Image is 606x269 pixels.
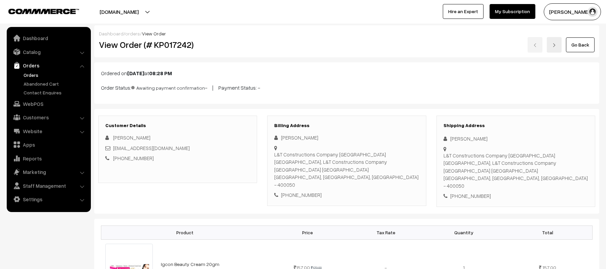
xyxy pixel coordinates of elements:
div: [PERSON_NAME] [274,134,419,142]
span: Awaiting payment confirmation [131,83,205,91]
div: [PERSON_NAME] [443,135,588,143]
span: View Order [142,31,166,36]
a: Hire an Expert [443,4,484,19]
span: [PERSON_NAME] [113,134,150,141]
a: Dashboard [8,32,88,44]
th: Total [503,226,592,239]
img: COMMMERCE [8,9,79,14]
a: Marketing [8,166,88,178]
a: COMMMERCE [8,7,67,15]
h3: Customer Details [105,123,250,128]
a: Apps [8,139,88,151]
th: Tax Rate [347,226,425,239]
a: Orders [22,71,88,79]
th: Product [101,226,269,239]
th: Price [269,226,347,239]
a: Staff Management [8,180,88,192]
a: [PHONE_NUMBER] [113,155,154,161]
a: [EMAIL_ADDRESS][DOMAIN_NAME] [113,145,190,151]
div: L&T Constructions Company [GEOGRAPHIC_DATA] [GEOGRAPHIC_DATA], L&T Constructions Company [GEOGRAP... [274,151,419,189]
button: [PERSON_NAME] [544,3,601,20]
img: user [587,7,598,17]
img: right-arrow.png [552,43,556,47]
a: Reports [8,152,88,165]
p: Order Status: - | Payment Status: - [101,83,593,92]
p: Ordered on at [101,69,593,77]
b: 08:28 PM [149,70,172,77]
a: orders [125,31,140,36]
a: Contact Enquires [22,89,88,96]
h3: Billing Address [274,123,419,128]
div: / / [99,30,595,37]
a: WebPOS [8,98,88,110]
a: Customers [8,111,88,123]
div: [PHONE_NUMBER] [443,192,588,200]
b: [DATE] [127,70,144,77]
a: Website [8,125,88,137]
a: Go Back [566,37,595,52]
a: My Subscription [490,4,535,19]
a: Dashboard [99,31,123,36]
h2: View Order (# KP017242) [99,39,257,50]
h3: Shipping Address [443,123,588,128]
a: Catalog [8,46,88,58]
a: Settings [8,193,88,205]
th: Quantity [425,226,503,239]
a: Igcon Beauty Cream 20gm [161,261,219,267]
a: Abandoned Cart [22,80,88,87]
div: L&T Constructions Company [GEOGRAPHIC_DATA] [GEOGRAPHIC_DATA], L&T Constructions Company [GEOGRAP... [443,152,588,190]
a: Orders [8,59,88,71]
div: [PHONE_NUMBER] [274,191,419,199]
button: [DOMAIN_NAME] [76,3,162,20]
